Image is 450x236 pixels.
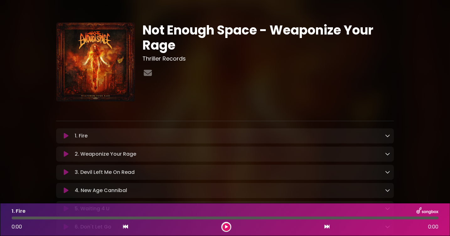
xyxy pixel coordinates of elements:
[75,132,88,140] p: 1. Fire
[12,207,25,215] p: 1. Fire
[75,169,135,176] p: 3. Devil Left Me On Read
[142,23,394,53] h1: Not Enough Space - Weaponize Your Rage
[142,55,394,62] h3: Thriller Records
[56,23,135,101] img: Pe6NW7JScSS0lgKD9caV
[428,223,438,231] span: 0:00
[75,187,127,194] p: 4. New Age Cannibal
[12,223,22,230] span: 0:00
[75,150,136,158] p: 2. Weaponize Your Rage
[416,207,438,215] img: songbox-logo-white.png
